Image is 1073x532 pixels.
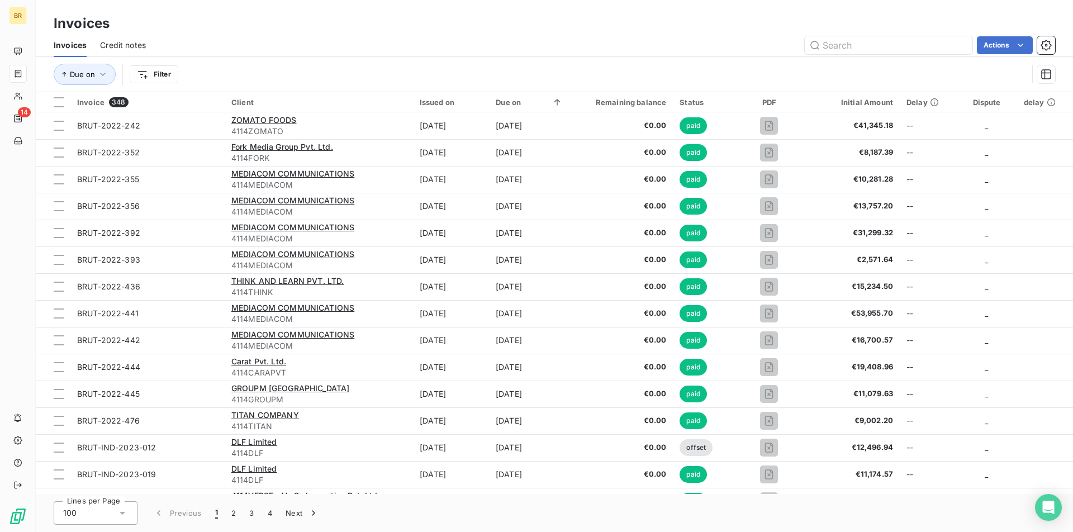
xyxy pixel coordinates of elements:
span: _ [985,389,988,398]
td: -- [900,220,956,246]
td: [DATE] [413,246,489,273]
span: MEDIACOM COMMUNICATIONS [231,303,354,312]
span: €0.00 [576,442,666,453]
span: 4114MEDIACOM [231,340,406,351]
td: [DATE] [413,354,489,381]
td: [DATE] [413,112,489,139]
span: €0.00 [576,201,666,212]
span: BRUT-2022-445 [77,389,140,398]
span: €0.00 [576,174,666,185]
span: €9,002.20 [809,415,893,426]
td: -- [900,273,956,300]
span: offset [680,439,713,456]
span: €0.00 [576,227,666,239]
span: BRUT-2022-441 [77,308,139,318]
span: 100 [63,507,77,519]
span: _ [985,282,988,291]
span: MEDIACOM COMMUNICATIONS [231,222,354,232]
span: 4114MEDIACOM [231,260,406,271]
td: [DATE] [413,407,489,434]
span: €15,234.50 [809,281,893,292]
span: _ [985,228,988,237]
span: €31,299.32 [809,227,893,239]
div: BR [9,7,27,25]
span: 4114MEDIACOM [231,206,406,217]
span: €2,571.64 [809,254,893,265]
span: paid [680,251,707,268]
span: €13,757.20 [809,201,893,212]
button: 1 [208,501,225,525]
span: €16,700.57 [809,335,893,346]
span: €8,187.39 [809,147,893,158]
span: paid [680,412,707,429]
span: 348 [109,97,128,107]
div: Open Intercom Messenger [1035,494,1062,521]
span: BRUT-2022-392 [77,228,140,237]
td: -- [900,488,956,515]
span: €0.00 [576,308,666,319]
span: €12,496.94 [809,442,893,453]
td: [DATE] [413,488,489,515]
span: _ [985,201,988,211]
td: [DATE] [413,327,489,354]
span: paid [680,225,707,241]
span: €0.00 [576,469,666,480]
span: €0.00 [576,362,666,373]
td: -- [900,381,956,407]
span: €10,281.28 [809,174,893,185]
td: [DATE] [489,166,569,193]
h3: Invoices [54,13,110,34]
span: BRUT-2022-476 [77,416,140,425]
td: [DATE] [489,434,569,461]
div: Remaining balance [576,98,666,107]
span: _ [985,469,988,479]
span: 4114MEDIACOM [231,313,406,325]
td: [DATE] [489,407,569,434]
td: [DATE] [489,139,569,166]
span: 4114CARAPVT [231,367,406,378]
span: _ [985,255,988,264]
td: [DATE] [413,381,489,407]
button: Due on [54,64,116,85]
div: PDF [742,98,796,107]
td: [DATE] [413,273,489,300]
span: paid [680,117,707,134]
span: _ [985,148,988,157]
span: BRUT-2022-444 [77,362,140,372]
span: 4114MEDIACOM [231,179,406,191]
span: €0.00 [576,415,666,426]
td: -- [900,461,956,488]
span: paid [680,386,707,402]
input: Search [805,36,972,54]
span: 4114DLF [231,474,406,486]
td: [DATE] [489,488,569,515]
span: Invoices [54,40,87,51]
span: paid [680,493,707,510]
td: -- [900,300,956,327]
span: €0.00 [576,147,666,158]
span: Fork Media Group Pvt. Ltd. [231,142,333,151]
span: Due on [70,70,95,79]
span: 4114THINK [231,287,406,298]
span: 4114DLF [231,448,406,459]
span: 4114FORK [231,153,406,164]
span: GROUPM [GEOGRAPHIC_DATA] [231,383,350,393]
span: DLF Limited [231,437,277,446]
span: €0.00 [576,120,666,131]
span: MEDIACOM COMMUNICATIONS [231,330,354,339]
span: paid [680,332,707,349]
span: _ [985,174,988,184]
button: 2 [225,501,243,525]
span: €0.00 [576,281,666,292]
span: _ [985,362,988,372]
span: BRUT-2022-242 [77,121,140,130]
td: [DATE] [413,434,489,461]
span: _ [985,335,988,345]
span: paid [680,171,707,188]
button: Filter [130,65,178,83]
span: paid [680,305,707,322]
button: Actions [977,36,1033,54]
span: BRUT-2022-393 [77,255,140,264]
td: [DATE] [489,300,569,327]
span: paid [680,278,707,295]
